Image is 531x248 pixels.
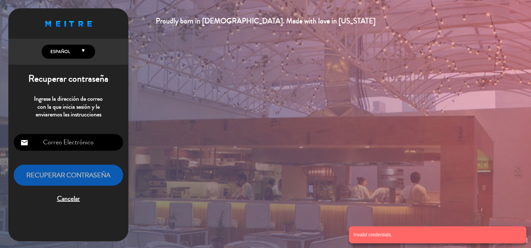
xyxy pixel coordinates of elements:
span: Cancelar [14,193,123,204]
notyf-toast: Invalid credentials. [349,226,526,243]
i: email [20,139,28,147]
span: Español [49,48,70,55]
p: Ingrese la dirección de correo con la que inicia sesión y le enviaremos las instrucciones [14,95,123,118]
input: Correo Electrónico [14,134,123,151]
h1: Recuperar contraseña [8,73,128,85]
button: Recuperar contraseña [14,165,123,186]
